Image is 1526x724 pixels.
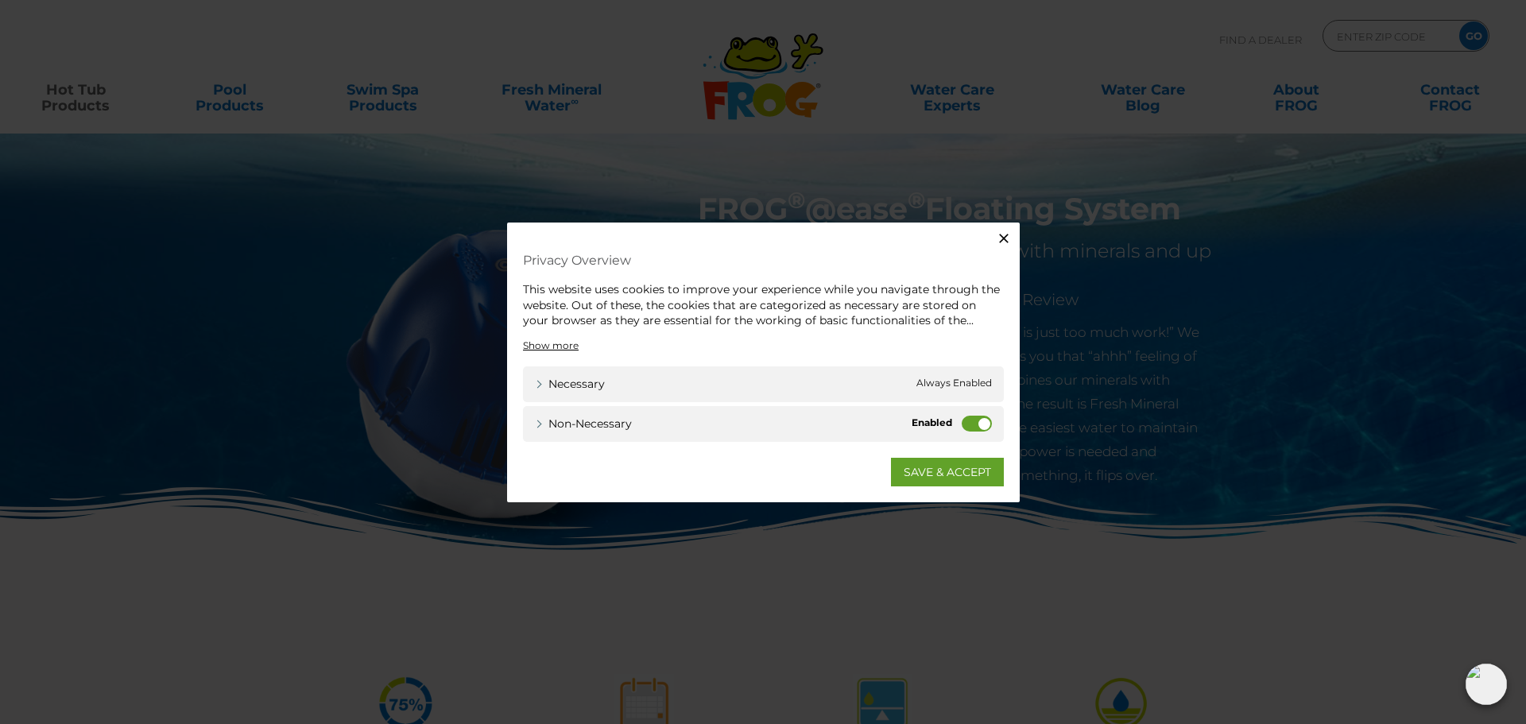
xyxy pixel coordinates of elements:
a: Necessary [535,375,605,392]
div: This website uses cookies to improve your experience while you navigate through the website. Out ... [523,282,1004,329]
span: Always Enabled [916,375,992,392]
img: openIcon [1466,664,1507,705]
a: Non-necessary [535,415,632,432]
a: SAVE & ACCEPT [891,457,1004,486]
a: Show more [523,338,579,352]
h4: Privacy Overview [523,246,1004,274]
